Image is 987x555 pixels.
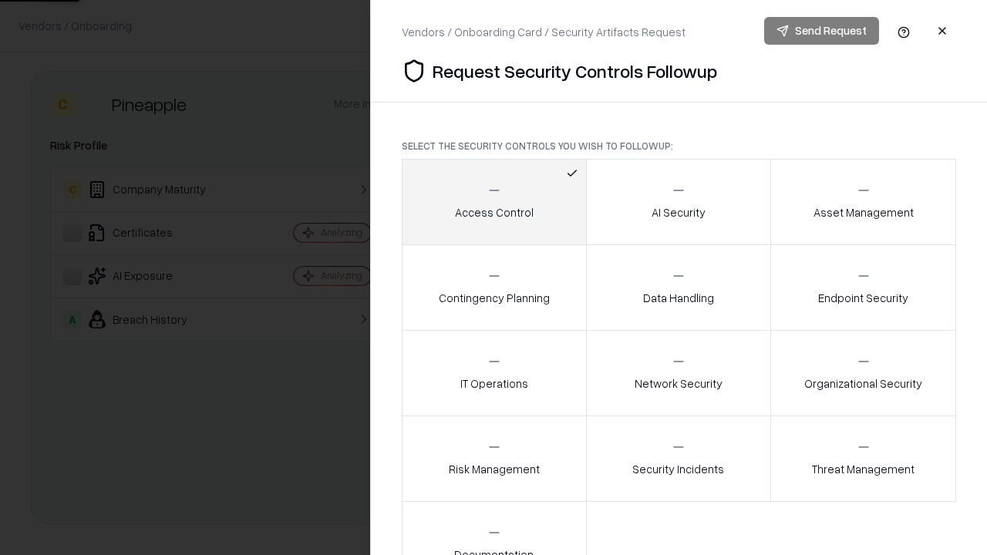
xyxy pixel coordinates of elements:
[586,330,772,416] button: Network Security
[586,415,772,502] button: Security Incidents
[460,375,528,392] p: IT Operations
[455,204,534,220] p: Access Control
[439,290,550,306] p: Contingency Planning
[402,140,956,153] p: Select the security controls you wish to followup:
[586,244,772,331] button: Data Handling
[586,159,772,245] button: AI Security
[449,461,540,477] p: Risk Management
[402,24,686,40] div: Vendors / Onboarding Card / Security Artifacts Request
[770,244,956,331] button: Endpoint Security
[652,204,706,220] p: AI Security
[812,461,915,477] p: Threat Management
[635,375,723,392] p: Network Security
[402,330,587,416] button: IT Operations
[402,159,587,245] button: Access Control
[814,204,914,220] p: Asset Management
[402,244,587,331] button: Contingency Planning
[643,290,714,306] p: Data Handling
[818,290,908,306] p: Endpoint Security
[804,375,922,392] p: Organizational Security
[770,330,956,416] button: Organizational Security
[770,159,956,245] button: Asset Management
[402,415,587,502] button: Risk Management
[433,59,717,83] p: Request Security Controls Followup
[770,415,956,502] button: Threat Management
[632,461,724,477] p: Security Incidents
